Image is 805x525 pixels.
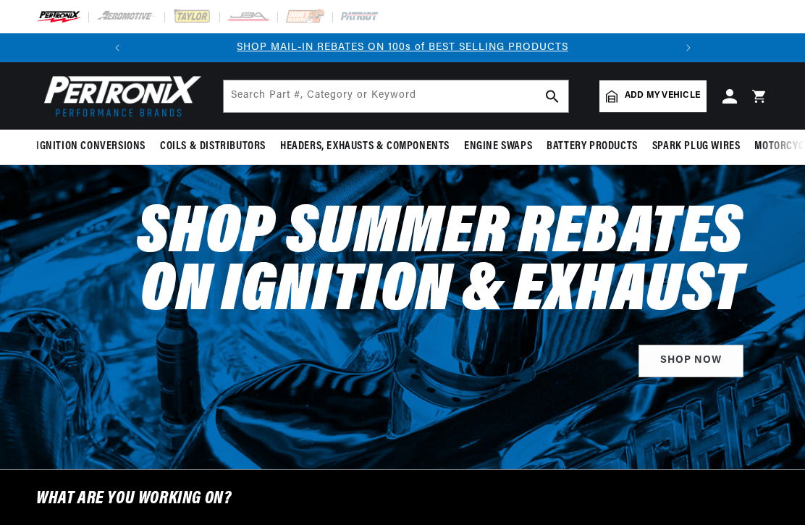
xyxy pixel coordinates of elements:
summary: Engine Swaps [457,130,539,164]
button: Translation missing: en.sections.announcements.next_announcement [674,33,703,62]
div: 1 of 2 [132,40,674,56]
summary: Spark Plug Wires [645,130,748,164]
span: Add my vehicle [625,89,700,103]
summary: Headers, Exhausts & Components [273,130,457,164]
a: Add my vehicle [599,80,707,112]
a: SHOP MAIL-IN REBATES ON 100s of BEST SELLING PRODUCTS [237,42,568,53]
span: Headers, Exhausts & Components [280,139,450,154]
h2: Shop Summer Rebates on Ignition & Exhaust [125,206,743,322]
span: Ignition Conversions [36,139,146,154]
button: search button [536,80,568,112]
img: Pertronix [36,71,203,121]
span: Battery Products [547,139,638,154]
a: Shop Now [638,345,743,377]
span: Engine Swaps [464,139,532,154]
span: Coils & Distributors [160,139,266,154]
input: Search Part #, Category or Keyword [224,80,568,112]
summary: Coils & Distributors [153,130,273,164]
span: Spark Plug Wires [652,139,741,154]
div: Announcement [132,40,674,56]
button: Translation missing: en.sections.announcements.previous_announcement [103,33,132,62]
summary: Ignition Conversions [36,130,153,164]
summary: Battery Products [539,130,645,164]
